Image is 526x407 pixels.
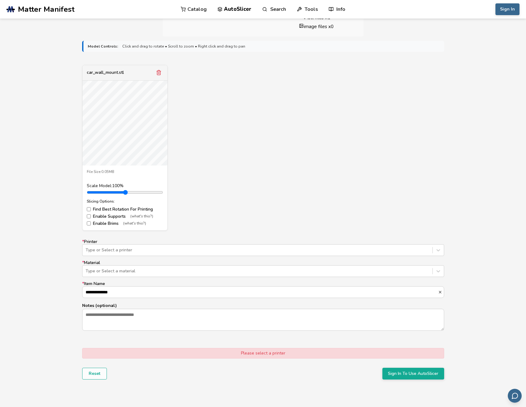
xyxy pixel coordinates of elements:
button: Sign In To Use AutoSlicer [382,368,444,380]
p: Notes (optional) [82,302,444,309]
span: (what's this?) [123,221,146,226]
input: Enable Brims(what's this?) [87,221,91,225]
label: Enable Supports [87,214,163,219]
label: Enable Brims [87,221,163,226]
span: (what's this?) [130,214,153,219]
input: Find Best Rotation For Printing [87,207,91,211]
strong: Model Controls: [88,44,118,48]
div: File Size: 0.05MB [87,170,163,174]
button: Reset [82,368,107,380]
div: Please select a printer [82,348,444,359]
span: Matter Manifest [18,5,74,14]
div: Slicing Options: [87,199,163,203]
div: Scale Model: 100 % [87,183,163,188]
div: car_wall_mount.stl [87,70,124,75]
span: Click and drag to rotate • Scroll to zoom • Right click and drag to pan [122,44,245,48]
label: Printer [82,239,444,256]
button: Remove model [154,68,163,77]
input: Enable Supports(what's this?) [87,214,91,218]
input: *Item Name [82,287,438,298]
label: Find Best Rotation For Printing [87,207,163,212]
textarea: Notes (optional) [82,309,444,330]
button: Send feedback via email [508,389,522,403]
li: image files x 0 [274,23,359,30]
label: Item Name [82,281,444,298]
input: *PrinterType or Select a printer [86,248,87,253]
label: Material [82,260,444,277]
input: *MaterialType or Select a material [86,269,87,274]
button: Sign In [495,3,520,15]
button: *Item Name [438,290,444,294]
